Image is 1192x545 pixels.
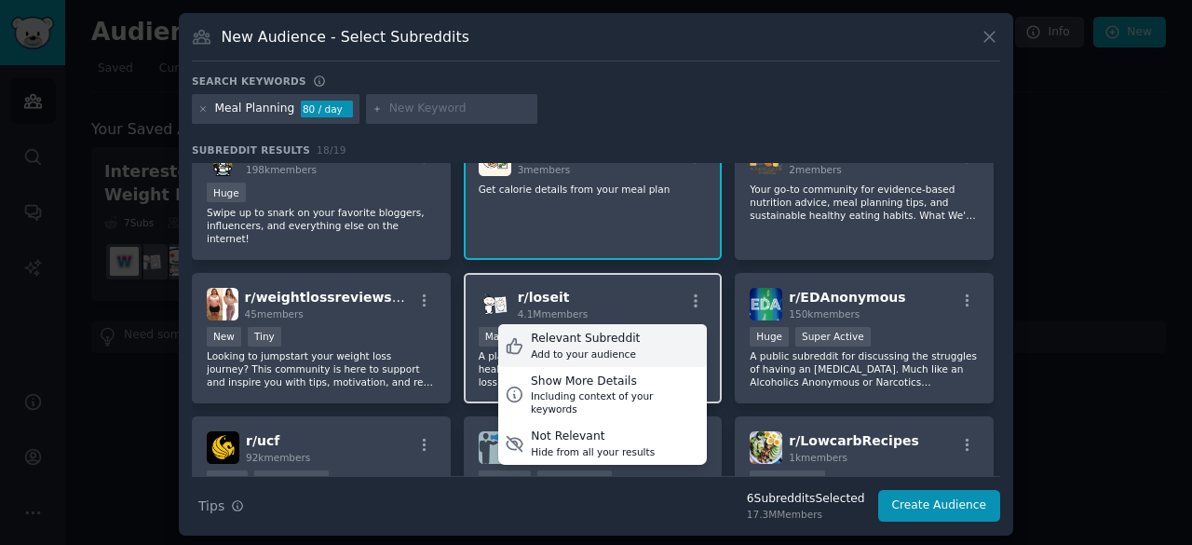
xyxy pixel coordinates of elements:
[246,433,279,448] span: r/ ucf
[254,470,330,490] div: High Activity
[878,490,1001,522] button: Create Audience
[192,490,251,523] button: Tips
[192,75,306,88] h3: Search keywords
[750,327,789,347] div: Huge
[750,431,782,464] img: LowcarbRecipes
[215,101,295,117] div: Meal Planning
[531,389,700,416] div: Including context of your keywords
[192,143,310,157] span: Subreddit Results
[246,164,317,175] span: 198k members
[795,327,871,347] div: Super Active
[248,327,281,347] div: Tiny
[246,452,310,463] span: 92k members
[389,101,531,117] input: New Keyword
[789,308,860,320] span: 150k members
[750,288,782,320] img: EDAnonymous
[531,331,640,347] div: Relevant Subreddit
[301,101,353,117] div: 80 / day
[518,290,570,305] span: r/ loseit
[479,183,708,196] p: Get calorie details from your meal plan
[789,452,847,463] span: 1k members
[789,164,842,175] span: 2 members
[750,349,979,388] p: A public subreddit for discussing the struggles of having an [MEDICAL_DATA]. Much like an Alcohol...
[222,27,469,47] h3: New Audience - Select Subreddits
[207,183,246,202] div: Huge
[531,374,700,390] div: Show More Details
[747,508,865,521] div: 17.3M Members
[531,429,655,445] div: Not Relevant
[479,349,708,388] p: A place for people of all sizes to discuss healthy and sustainable methods of weight loss. Whethe...
[207,431,239,464] img: ucf
[518,164,571,175] span: 3 members
[750,470,825,490] div: Medium Size
[531,445,655,458] div: Hide from all your results
[479,470,531,490] div: Massive
[207,206,436,245] p: Swipe up to snark on your favorite bloggers, influencers, and everything else on the internet!
[317,144,346,156] span: 18 / 19
[198,497,224,516] span: Tips
[207,349,436,388] p: Looking to jumpstart your weight loss journey? This community is here to support and inspire you ...
[207,327,241,347] div: New
[750,183,979,222] p: Your go-to community for evidence-based nutrition advice, meal planning tips, and sustainable hea...
[789,433,918,448] span: r/ LowcarbRecipes
[479,288,511,320] img: loseit
[207,470,248,490] div: Large
[518,308,589,320] span: 4.1M members
[747,491,865,508] div: 6 Subreddit s Selected
[531,347,640,361] div: Add to your audience
[207,288,238,320] img: weightlossreviewsupp
[479,431,511,464] img: Advice
[789,290,905,305] span: r/ EDAnonymous
[245,290,420,305] span: r/ weightlossreviewsupp
[479,327,531,347] div: Massive
[537,470,613,490] div: Super Active
[245,308,304,320] span: 45 members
